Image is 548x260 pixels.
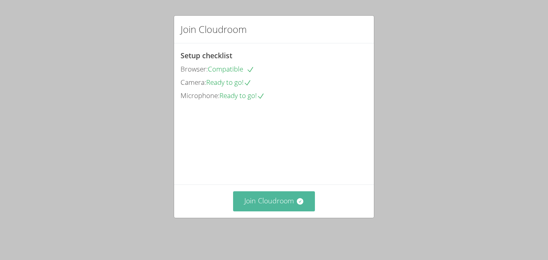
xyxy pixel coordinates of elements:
span: Microphone: [181,91,219,100]
span: Ready to go! [206,78,252,87]
span: Ready to go! [219,91,265,100]
h2: Join Cloudroom [181,22,247,37]
span: Compatible [208,64,254,74]
button: Join Cloudroom [233,191,315,211]
span: Browser: [181,64,208,74]
span: Camera: [181,78,206,87]
span: Setup checklist [181,51,232,60]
